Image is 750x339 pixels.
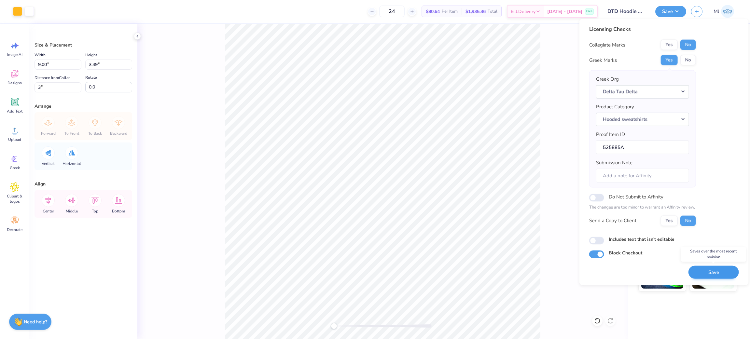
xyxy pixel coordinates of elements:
[35,103,132,110] div: Arrange
[43,209,54,214] span: Center
[609,236,674,242] label: Includes text that isn't editable
[596,131,625,138] label: Proof Item ID
[379,6,405,17] input: – –
[714,8,719,15] span: MJ
[112,209,125,214] span: Bottom
[10,165,20,170] span: Greek
[331,323,337,329] div: Accessibility label
[442,8,458,15] span: Per Item
[589,204,696,211] p: The changes are too minor to warrant an Affinity review.
[7,109,22,114] span: Add Text
[681,247,746,262] div: Saves over the most recent revision
[586,9,592,14] span: Free
[62,161,81,166] span: Horizontal
[589,56,617,64] div: Greek Marks
[596,75,619,83] label: Greek Org
[24,319,47,325] strong: Need help?
[596,85,689,98] button: Delta Tau Delta
[35,51,46,59] label: Width
[609,193,663,201] label: Do Not Submit to Affinity
[85,74,97,81] label: Rotate
[661,40,678,50] button: Yes
[711,5,737,18] a: MJ
[547,8,582,15] span: [DATE] - [DATE]
[35,74,70,82] label: Distance from Collar
[596,113,689,126] button: Hooded sweatshirts
[35,181,132,187] div: Align
[465,8,486,15] span: $1,935.36
[680,55,696,65] button: No
[7,80,22,86] span: Designs
[589,25,696,33] div: Licensing Checks
[42,161,55,166] span: Vertical
[66,209,78,214] span: Middle
[589,217,636,224] div: Send a Copy to Client
[85,51,97,59] label: Height
[596,169,689,183] input: Add a note for Affinity
[596,159,632,167] label: Submission Note
[603,5,650,18] input: Untitled Design
[426,8,440,15] span: $80.64
[688,265,739,279] button: Save
[609,249,642,256] label: Block Checkout
[655,6,686,17] button: Save
[680,215,696,226] button: No
[7,227,22,232] span: Decorate
[8,137,21,142] span: Upload
[35,42,132,48] div: Size & Placement
[661,215,678,226] button: Yes
[680,40,696,50] button: No
[7,52,22,57] span: Image AI
[596,103,634,111] label: Product Category
[589,41,625,48] div: Collegiate Marks
[4,194,25,204] span: Clipart & logos
[661,55,678,65] button: Yes
[92,209,98,214] span: Top
[511,8,535,15] span: Est. Delivery
[721,5,734,18] img: Mark Joshua Mullasgo
[488,8,497,15] span: Total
